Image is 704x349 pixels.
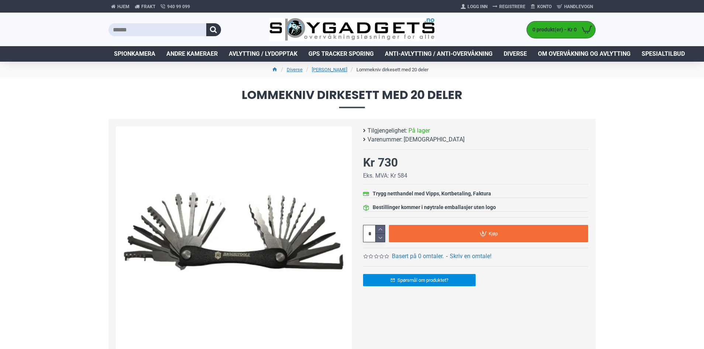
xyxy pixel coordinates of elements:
img: SpyGadgets.no [269,18,435,42]
b: Tilgjengelighet: [367,126,407,135]
a: Basert på 0 omtaler. [392,252,444,261]
div: Bestillinger kommer i nøytrale emballasjer uten logo [373,203,496,211]
span: Lommekniv dirkesett med 20 deler [108,89,596,108]
span: På lager [408,126,430,135]
span: Spesialtilbud [642,49,685,58]
a: Andre kameraer [161,46,223,62]
span: Frakt [141,3,155,10]
a: Anti-avlytting / Anti-overvåkning [379,46,498,62]
a: Om overvåkning og avlytting [532,46,636,62]
span: Konto [537,3,552,10]
a: Spionkamera [108,46,161,62]
a: Avlytting / Lydopptak [223,46,303,62]
a: Spesialtilbud [636,46,690,62]
span: 940 99 099 [167,3,190,10]
span: Spionkamera [114,49,155,58]
span: Hjem [117,3,130,10]
div: Kr 730 [363,154,398,171]
div: Trygg netthandel med Vipps, Kortbetaling, Faktura [373,190,491,198]
b: - [446,253,448,260]
a: Konto [528,1,554,13]
span: Om overvåkning og avlytting [538,49,631,58]
a: Spørsmål om produktet? [363,274,476,286]
b: Varenummer: [367,135,403,144]
span: Logg Inn [467,3,487,10]
span: [DEMOGRAPHIC_DATA] [404,135,465,144]
span: Diverse [504,49,527,58]
span: Andre kameraer [166,49,218,58]
a: Diverse [498,46,532,62]
a: [PERSON_NAME] [312,66,347,73]
a: GPS Tracker Sporing [303,46,379,62]
span: GPS Tracker Sporing [308,49,374,58]
a: Logg Inn [458,1,490,13]
span: Kjøp [489,231,498,236]
span: Registrere [499,3,525,10]
a: Diverse [287,66,303,73]
a: Skriv en omtale! [450,252,491,261]
a: 0 produkt(er) - Kr 0 [527,21,595,38]
span: 0 produkt(er) - Kr 0 [527,26,579,34]
a: Handlevogn [554,1,596,13]
span: Anti-avlytting / Anti-overvåkning [385,49,493,58]
span: Avlytting / Lydopptak [229,49,297,58]
span: Handlevogn [564,3,593,10]
a: Registrere [490,1,528,13]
